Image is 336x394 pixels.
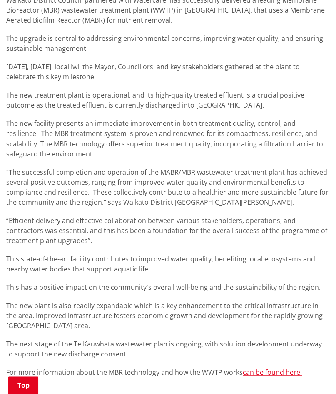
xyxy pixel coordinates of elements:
p: This state-of-the-art facility contributes to improved water quality, benefiting local ecosystems... [6,253,330,274]
p: The new facility presents an immediate improvement in both treatment quality, control, and resili... [6,118,330,158]
a: Top [8,376,38,394]
p: The new plant is also readily expandable which is a key enhancement to the critical infrastructur... [6,300,330,330]
p: “The successful completion and operation of the MABR/MBR wastewater treatment plant has achieved ... [6,167,330,207]
p: [DATE], [DATE], local Iwi, the Mayor, Councillors, and key stakeholders gathered at the plant to ... [6,62,330,82]
p: The new treatment plant is operational, and its high-quality treated effluent is a crucial positi... [6,90,330,110]
p: This has a positive impact on the community's overall well-being and the sustainability of the re... [6,282,330,292]
p: The next stage of the Te Kauwhata wastewater plan is ongoing, with solution development underway ... [6,339,330,359]
a: can be found here. [243,367,302,376]
p: “Efficient delivery and effective collaboration between various stakeholders, operations, and con... [6,215,330,245]
iframe: Messenger Launcher [298,359,328,389]
p: The upgrade is central to addressing environmental concerns, improving water quality, and ensurin... [6,33,330,53]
